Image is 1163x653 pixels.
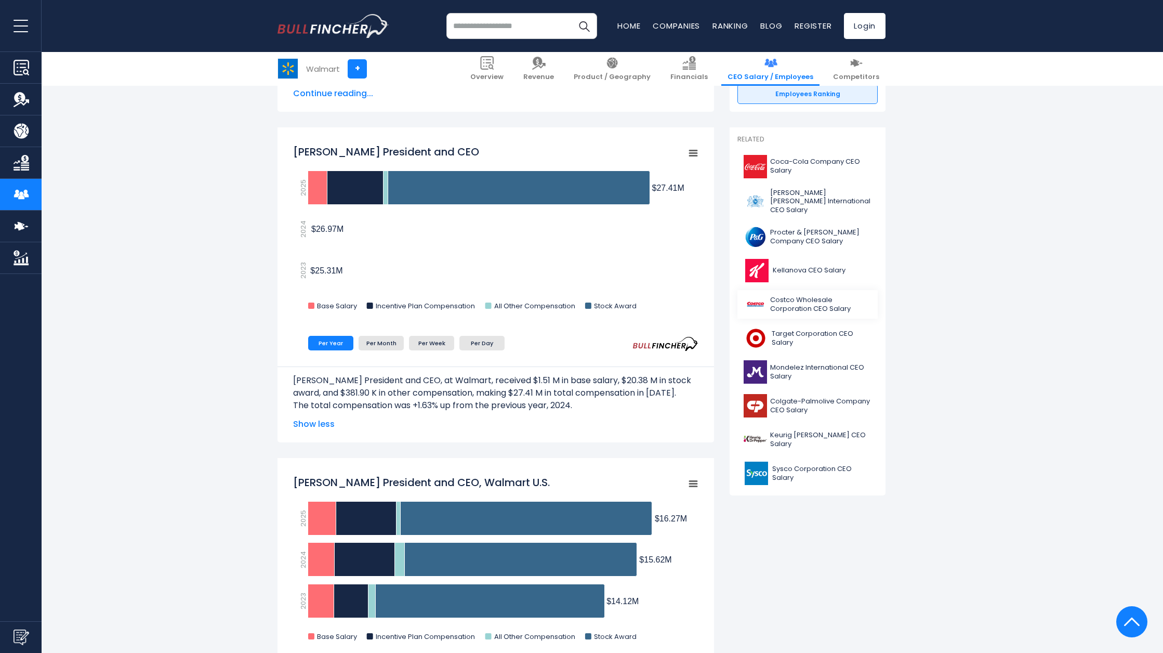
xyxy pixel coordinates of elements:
[359,336,404,350] li: Per Month
[655,514,687,523] tspan: $16.27M
[670,73,708,82] span: Financials
[298,262,308,279] text: 2023
[293,399,698,412] p: The total compensation was +1.63% up from the previous year, 2024.
[744,155,767,178] img: KO logo
[617,20,640,31] a: Home
[308,336,353,350] li: Per Year
[653,20,700,31] a: Companies
[306,63,340,75] div: Walmart
[721,52,820,86] a: CEO Salary / Employees
[310,266,342,275] tspan: $25.31M
[744,428,767,451] img: KDP logo
[737,358,878,386] a: Mondelez International CEO Salary
[594,301,637,311] text: Stock Award
[494,301,575,311] text: All Other Compensation
[737,459,878,488] a: Sysco Corporation CEO Salary
[770,296,871,314] span: Costco Wholesale Corporation CEO Salary
[773,266,845,275] span: Kellanova CEO Salary
[737,223,878,251] a: Procter & [PERSON_NAME] Company CEO Salary
[376,632,475,642] text: Incentive Plan Compensation
[574,73,651,82] span: Product / Geography
[770,363,871,381] span: Mondelez International CEO Salary
[567,52,657,86] a: Product / Geography
[293,145,479,159] tspan: [PERSON_NAME] President and CEO
[298,551,308,568] text: 2024
[770,397,871,415] span: Colgate-Palmolive Company CEO Salary
[298,179,308,196] text: 2025
[298,593,308,609] text: 2023
[760,20,782,31] a: Blog
[664,52,714,86] a: Financials
[409,336,454,350] li: Per Week
[737,391,878,420] a: Colgate-Palmolive Company CEO Salary
[770,189,871,215] span: [PERSON_NAME] [PERSON_NAME] International CEO Salary
[712,20,748,31] a: Ranking
[293,475,550,490] tspan: [PERSON_NAME] President and CEO, Walmart U.S.
[744,394,767,417] img: CL logo
[293,418,698,430] span: Show less
[770,228,871,246] span: Procter & [PERSON_NAME] Company CEO Salary
[744,360,767,384] img: MDLZ logo
[744,225,767,249] img: PG logo
[833,73,879,82] span: Competitors
[744,462,769,485] img: SYY logo
[652,184,684,192] tspan: $27.41M
[770,158,871,175] span: Coca-Cola Company CEO Salary
[298,510,308,527] text: 2025
[744,259,770,282] img: K logo
[311,225,343,233] tspan: $26.97M
[744,190,767,213] img: PM logo
[376,301,475,311] text: Incentive Plan Compensation
[470,73,504,82] span: Overview
[298,220,308,238] text: 2024
[770,431,871,449] span: Keurig [PERSON_NAME] CEO Salary
[606,597,639,606] tspan: $14.12M
[277,14,389,38] a: Go to homepage
[737,256,878,285] a: Kellanova CEO Salary
[737,425,878,454] a: Keurig [PERSON_NAME] CEO Salary
[494,632,575,642] text: All Other Compensation
[772,465,871,482] span: Sysco Corporation CEO Salary
[293,139,698,321] svg: Doug McMillon President and CEO
[317,632,358,642] text: Base Salary
[639,555,671,564] tspan: $15.62M
[737,152,878,181] a: Coca-Cola Company CEO Salary
[278,59,298,79] img: WMT logo
[744,293,767,316] img: COST logo
[523,73,554,82] span: Revenue
[277,14,389,38] img: bullfincher logo
[571,13,597,39] button: Search
[827,52,886,86] a: Competitors
[317,301,358,311] text: Base Salary
[737,135,878,144] p: Related
[517,52,560,86] a: Revenue
[293,87,698,100] span: Continue reading...
[594,632,637,642] text: Stock Award
[293,470,698,652] svg: John Furner President and CEO, Walmart U.S.
[772,330,871,347] span: Target Corporation CEO Salary
[795,20,831,31] a: Register
[293,374,698,399] p: [PERSON_NAME] President and CEO, at Walmart, received $1.51 M in base salary, $20.38 M in stock a...
[459,336,505,350] li: Per Day
[737,186,878,218] a: [PERSON_NAME] [PERSON_NAME] International CEO Salary
[464,52,510,86] a: Overview
[737,290,878,319] a: Costco Wholesale Corporation CEO Salary
[744,326,769,350] img: TGT logo
[728,73,813,82] span: CEO Salary / Employees
[737,324,878,352] a: Target Corporation CEO Salary
[348,59,367,79] a: +
[844,13,886,39] a: Login
[737,84,878,104] a: Employees Ranking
